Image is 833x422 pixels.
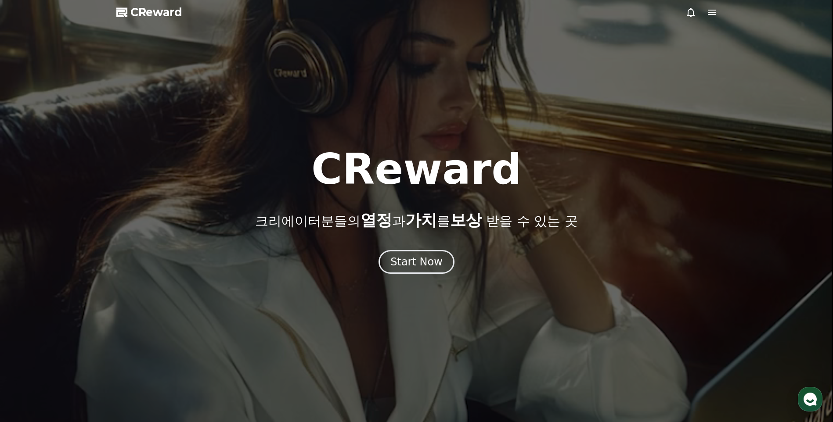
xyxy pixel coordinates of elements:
[379,259,454,267] a: Start Now
[361,211,392,229] span: 열정
[116,5,182,19] a: CReward
[379,250,454,274] button: Start Now
[390,255,443,269] div: Start Now
[405,211,437,229] span: 가치
[255,211,577,229] p: 크리에이터분들의 과 를 받을 수 있는 곳
[130,5,182,19] span: CReward
[450,211,482,229] span: 보상
[311,148,522,190] h1: CReward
